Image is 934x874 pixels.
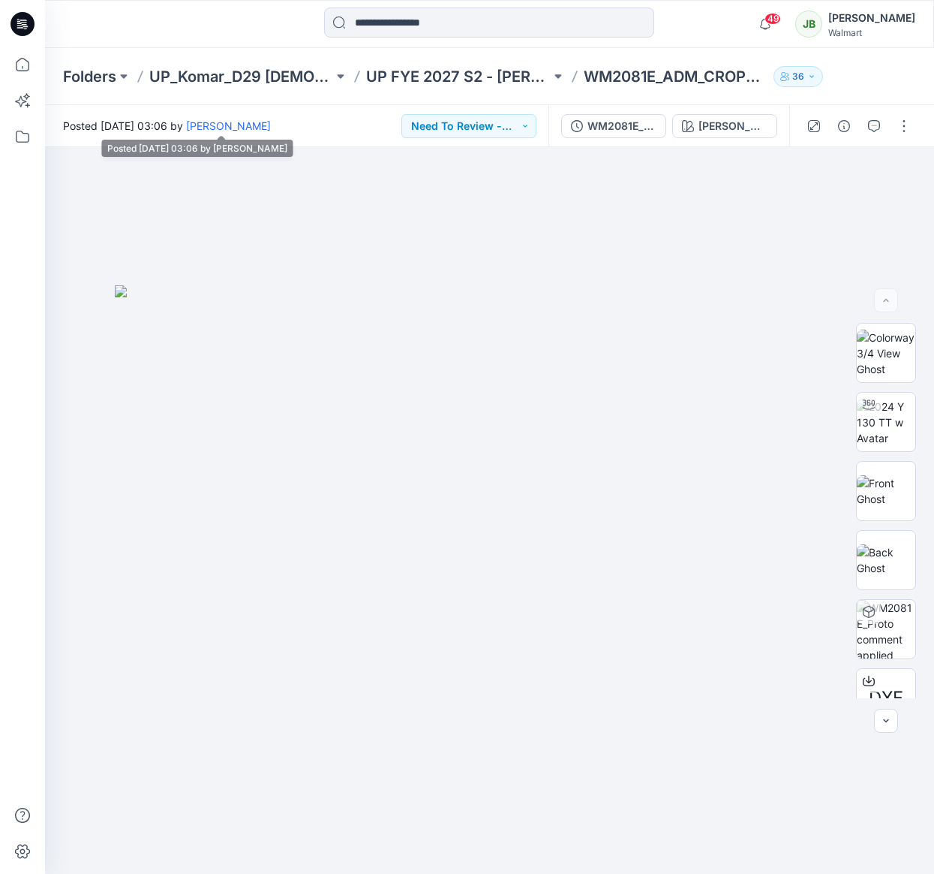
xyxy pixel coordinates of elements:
[857,330,915,377] img: Colorway 3/4 View Ghost
[857,600,915,659] img: WM2081E_Proto comment applied pattern_Colorway_REV8 ATHIYA FLORAL V3 CW3 VERDIGRIS GREEN
[828,27,915,38] div: Walmart
[764,13,781,25] span: 49
[186,119,271,132] a: [PERSON_NAME]
[828,9,915,27] div: [PERSON_NAME]
[115,285,865,874] img: eyJhbGciOiJIUzI1NiIsImtpZCI6IjAiLCJzbHQiOiJzZXMiLCJ0eXAiOiJKV1QifQ.eyJkYXRhIjp7InR5cGUiOiJzdG9yYW...
[857,544,915,576] img: Back Ghost
[672,114,777,138] button: [PERSON_NAME] FLORAL V3 CW3 VERDIGRIS GREEN
[792,68,804,85] p: 36
[857,399,915,446] img: 2024 Y 130 TT w Avatar
[869,685,903,712] span: DXF
[63,118,271,134] span: Posted [DATE] 03:06 by
[587,118,656,134] div: WM2081E_Proto comment applied pattern_Colorway_REV8
[149,66,333,87] a: UP_Komar_D29 [DEMOGRAPHIC_DATA] Sleep
[857,475,915,507] img: Front Ghost
[773,66,823,87] button: 36
[63,66,116,87] a: Folders
[698,118,767,134] div: [PERSON_NAME] FLORAL V3 CW3 VERDIGRIS GREEN
[795,11,822,38] div: JB
[366,66,550,87] a: UP FYE 2027 S2 - [PERSON_NAME] D29 [DEMOGRAPHIC_DATA] Sleepwear
[561,114,666,138] button: WM2081E_Proto comment applied pattern_Colorway_REV8
[832,114,856,138] button: Details
[584,66,767,87] p: WM2081E_ADM_CROPPED NOTCH PJ SET w/ STRAIGHT HEM TOP_COLORWAY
